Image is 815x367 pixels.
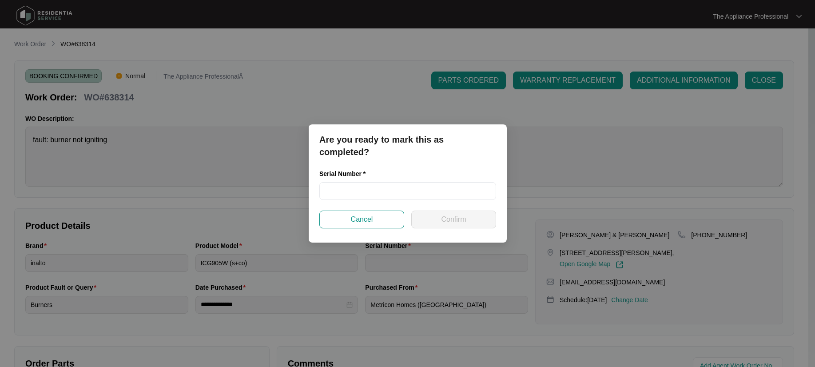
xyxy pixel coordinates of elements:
button: Cancel [319,211,404,228]
p: completed? [319,146,496,158]
button: Confirm [411,211,496,228]
label: Serial Number * [319,169,372,178]
p: Are you ready to mark this as [319,133,496,146]
span: Cancel [350,214,373,225]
